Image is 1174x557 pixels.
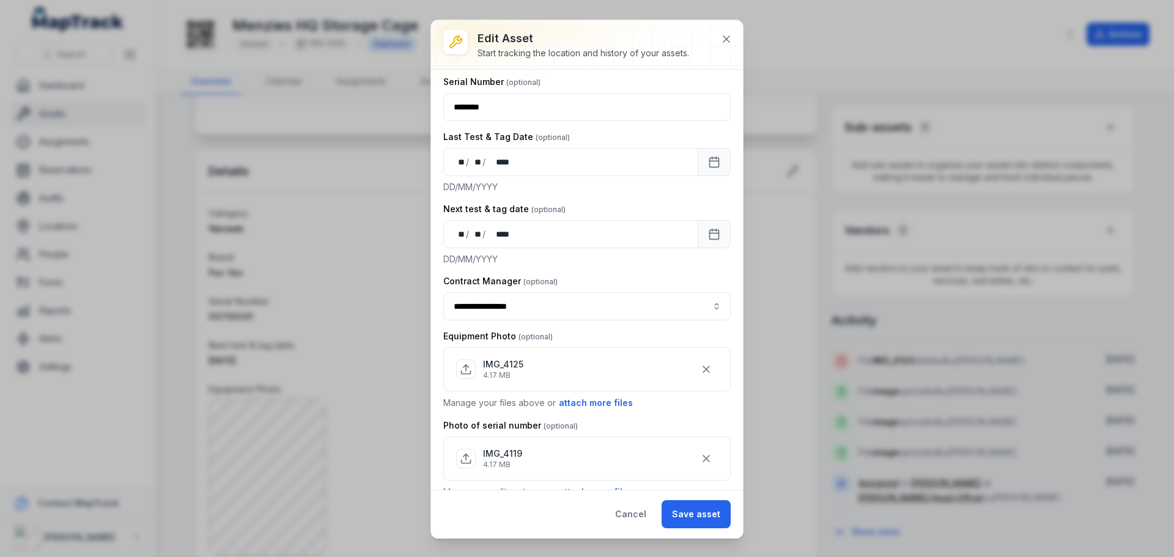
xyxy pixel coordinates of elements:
[443,131,570,143] label: Last Test & Tag Date
[443,485,731,499] p: Manage your files above or
[443,275,558,287] label: Contract Manager
[483,448,522,460] p: IMG_4119
[443,292,731,320] input: asset-edit:cf[3efdffd9-f055-49d9-9a65-0e9f08d77abc]-label
[470,228,482,240] div: month,
[483,358,523,371] p: IMG_4125
[482,228,487,240] div: /
[443,181,731,193] p: DD/MM/YYYY
[558,396,633,410] button: attach more files
[605,500,657,528] button: Cancel
[558,485,633,499] button: attach more files
[466,156,470,168] div: /
[483,371,523,380] p: 4.17 MB
[443,76,541,88] label: Serial Number
[483,460,522,470] p: 4.17 MB
[698,220,731,248] button: Calendar
[478,47,689,59] div: Start tracking the location and history of your assets.
[443,396,731,410] p: Manage your files above or
[487,156,510,168] div: year,
[454,156,466,168] div: day,
[454,228,466,240] div: day,
[482,156,487,168] div: /
[662,500,731,528] button: Save asset
[443,253,731,265] p: DD/MM/YYYY
[443,203,566,215] label: Next test & tag date
[466,228,470,240] div: /
[698,148,731,176] button: Calendar
[478,30,689,47] h3: Edit asset
[470,156,482,168] div: month,
[487,228,510,240] div: year,
[443,419,578,432] label: Photo of serial number
[443,330,553,342] label: Equipment Photo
